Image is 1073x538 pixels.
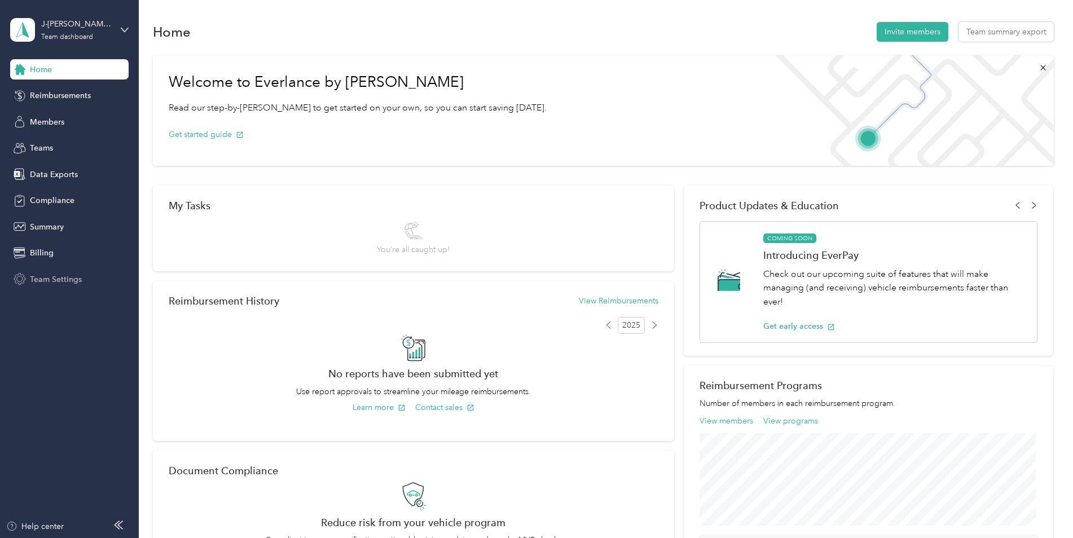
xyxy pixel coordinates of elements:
[169,295,279,307] h2: Reimbursement History
[41,34,93,41] div: Team dashboard
[169,465,278,477] h2: Document Compliance
[700,398,1037,409] p: Number of members in each reimbursement program.
[169,129,244,140] button: Get started guide
[169,368,658,380] h2: No reports have been submitted yet
[1010,475,1073,538] iframe: Everlance-gr Chat Button Frame
[377,244,450,255] span: You’re all caught up!
[30,116,64,128] span: Members
[700,415,753,427] button: View members
[169,101,547,115] p: Read our step-by-[PERSON_NAME] to get started on your own, so you can start saving [DATE].
[764,55,1053,166] img: Welcome to everlance
[877,22,948,42] button: Invite members
[30,195,74,206] span: Compliance
[353,402,406,413] button: Learn more
[30,221,64,233] span: Summary
[30,274,82,285] span: Team Settings
[30,169,78,180] span: Data Exports
[700,380,1037,391] h2: Reimbursement Programs
[415,402,474,413] button: Contact sales
[618,317,645,334] span: 2025
[169,386,658,398] p: Use report approvals to streamline your mileage reimbursements.
[41,18,112,30] div: J-[PERSON_NAME] EV Solutions LLC
[700,200,839,211] span: Product Updates & Education
[30,64,52,76] span: Home
[30,247,54,259] span: Billing
[763,267,1025,309] p: Check out our upcoming suite of features that will make managing (and receiving) vehicle reimburs...
[763,233,816,244] span: COMING SOON
[763,415,818,427] button: View programs
[153,26,191,38] h1: Home
[169,73,547,91] h1: Welcome to Everlance by [PERSON_NAME]
[169,200,658,211] div: My Tasks
[30,142,53,154] span: Teams
[958,22,1054,42] button: Team summary export
[30,90,91,102] span: Reimbursements
[763,320,835,332] button: Get early access
[579,295,658,307] button: View Reimbursements
[169,517,658,528] h2: Reduce risk from your vehicle program
[6,521,64,532] button: Help center
[763,249,1025,261] h1: Introducing EverPay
